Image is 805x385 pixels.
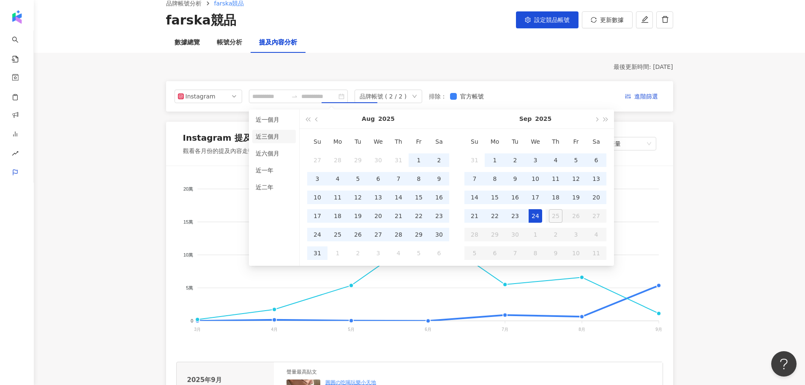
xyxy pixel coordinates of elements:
[348,151,368,169] td: 2025-07-29
[485,169,505,188] td: 2025-09-08
[534,16,570,23] span: 設定競品帳號
[771,351,797,377] iframe: Help Scout Beacon - Open
[516,11,579,28] button: 設定競品帳號
[566,188,586,207] td: 2025-09-19
[505,169,525,188] td: 2025-09-09
[600,16,624,23] span: 更新數據
[412,172,426,186] div: 8
[371,228,385,241] div: 27
[12,30,29,63] a: search
[508,191,522,204] div: 16
[331,228,344,241] div: 25
[183,147,556,156] div: 觀看各月份的提及內容走勢，點擊節點查看細節 。如選擇單一月份，顯示的是當月至今的數據。(聲量 = 按讚數 + 分享數 + 留言數 + 觀看數)
[307,169,327,188] td: 2025-08-03
[505,151,525,169] td: 2025-09-02
[609,137,653,150] span: 聲量
[368,151,388,169] td: 2025-07-30
[388,132,409,151] th: Th
[392,209,405,223] div: 21
[464,151,485,169] td: 2025-08-31
[618,90,665,103] button: 進階篩選
[307,132,327,151] th: Su
[569,172,583,186] div: 12
[327,132,348,151] th: Mo
[327,244,348,262] td: 2025-09-01
[525,17,531,23] span: setting
[429,169,449,188] td: 2025-08-09
[549,172,562,186] div: 11
[194,327,201,332] tspan: 3月
[252,130,296,143] li: 近三個月
[432,191,446,204] div: 16
[468,153,481,167] div: 31
[468,172,481,186] div: 7
[464,188,485,207] td: 2025-09-14
[287,369,445,376] div: 聲量最高貼文
[655,327,662,332] tspan: 9月
[464,132,485,151] th: Su
[351,228,365,241] div: 26
[252,113,296,126] li: 近一個月
[371,246,385,260] div: 3
[485,188,505,207] td: 2025-09-15
[488,153,502,167] div: 1
[529,191,542,204] div: 17
[529,172,542,186] div: 10
[191,318,193,323] tspan: 0
[348,244,368,262] td: 2025-09-02
[348,169,368,188] td: 2025-08-05
[252,147,296,160] li: 近六個月
[307,225,327,244] td: 2025-08-24
[582,11,633,28] button: 更新數據
[519,109,532,128] button: Sep
[368,244,388,262] td: 2025-09-03
[641,16,649,23] span: edit
[392,246,405,260] div: 4
[525,132,546,151] th: We
[12,145,19,164] span: rise
[307,151,327,169] td: 2025-07-27
[351,172,365,186] div: 5
[425,327,431,332] tspan: 6月
[388,225,409,244] td: 2025-08-28
[549,191,562,204] div: 18
[166,11,236,29] div: farska競品
[468,209,481,223] div: 21
[661,16,669,23] span: delete
[311,209,324,223] div: 17
[409,132,429,151] th: Fr
[546,188,566,207] td: 2025-09-18
[525,151,546,169] td: 2025-09-03
[371,153,385,167] div: 30
[392,191,405,204] div: 14
[183,219,193,224] tspan: 15萬
[166,63,673,71] div: 最後更新時間: [DATE]
[368,169,388,188] td: 2025-08-06
[529,153,542,167] div: 3
[546,132,566,151] th: Th
[311,246,324,260] div: 31
[429,92,447,101] label: 排除 ：
[183,252,193,257] tspan: 10萬
[412,246,426,260] div: 5
[546,169,566,188] td: 2025-09-11
[362,109,375,128] button: Aug
[371,209,385,223] div: 20
[351,246,365,260] div: 2
[371,191,385,204] div: 13
[311,172,324,186] div: 3
[409,151,429,169] td: 2025-08-01
[351,153,365,167] div: 29
[331,191,344,204] div: 11
[388,244,409,262] td: 2025-09-04
[485,132,505,151] th: Mo
[634,90,658,104] span: 進階篩選
[464,169,485,188] td: 2025-09-07
[348,207,368,225] td: 2025-08-19
[259,38,297,48] div: 提及內容分析
[546,151,566,169] td: 2025-09-04
[485,151,505,169] td: 2025-09-01
[412,209,426,223] div: 22
[307,188,327,207] td: 2025-08-10
[10,10,24,24] img: logo icon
